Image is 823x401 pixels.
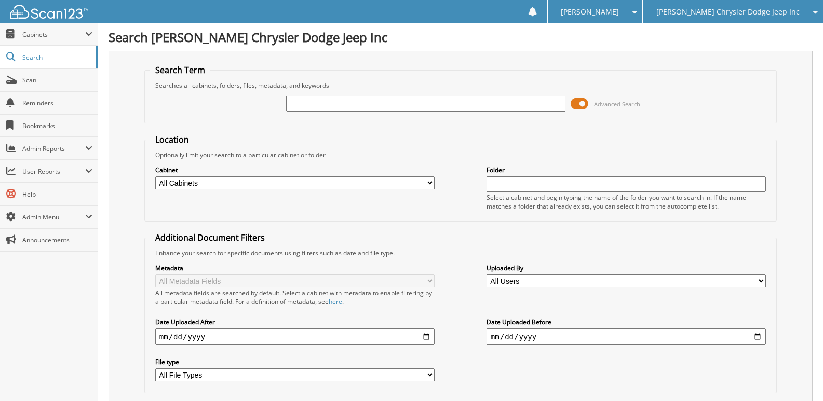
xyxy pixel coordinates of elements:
[155,165,435,174] label: Cabinet
[561,9,619,15] span: [PERSON_NAME]
[150,134,194,145] legend: Location
[150,248,771,257] div: Enhance your search for specific documents using filters such as date and file type.
[22,53,91,62] span: Search
[22,30,85,39] span: Cabinets
[10,5,88,19] img: scan123-logo-white.svg
[594,100,640,108] span: Advanced Search
[22,236,92,244] span: Announcements
[487,328,766,345] input: end
[155,357,435,366] label: File type
[487,264,766,272] label: Uploaded By
[22,190,92,199] span: Help
[22,144,85,153] span: Admin Reports
[150,150,771,159] div: Optionally limit your search to a particular cabinet or folder
[155,264,435,272] label: Metadata
[22,167,85,176] span: User Reports
[22,121,92,130] span: Bookmarks
[150,81,771,90] div: Searches all cabinets, folders, files, metadata, and keywords
[150,232,270,243] legend: Additional Document Filters
[329,297,342,306] a: here
[22,99,92,107] span: Reminders
[155,288,435,306] div: All metadata fields are searched by default. Select a cabinet with metadata to enable filtering b...
[155,328,435,345] input: start
[150,64,210,76] legend: Search Term
[656,9,800,15] span: [PERSON_NAME] Chrysler Dodge Jeep Inc
[487,165,766,174] label: Folder
[109,29,813,46] h1: Search [PERSON_NAME] Chrysler Dodge Jeep Inc
[22,76,92,85] span: Scan
[487,193,766,211] div: Select a cabinet and begin typing the name of the folder you want to search in. If the name match...
[22,213,85,222] span: Admin Menu
[487,317,766,326] label: Date Uploaded Before
[155,317,435,326] label: Date Uploaded After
